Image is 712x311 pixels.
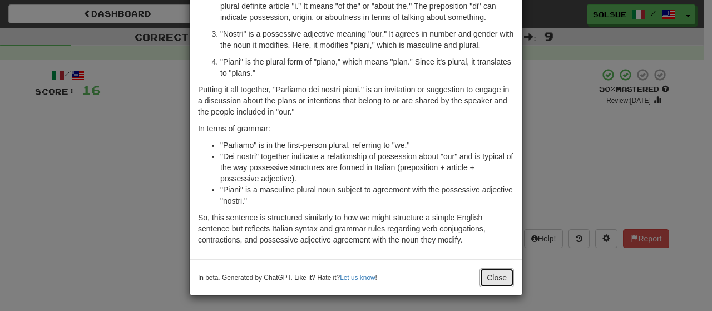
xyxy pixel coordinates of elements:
[198,84,514,117] p: Putting it all together, "Parliamo dei nostri piani." is an invitation or suggestion to engage in...
[220,151,514,184] li: "Dei nostri" together indicate a relationship of possession about "our" and is typical of the way...
[220,56,514,78] p: "Piani" is the plural form of "piano," which means "plan." Since it's plural, it translates to "p...
[479,268,514,287] button: Close
[220,140,514,151] li: "Parliamo" is in the first-person plural, referring to "we."
[220,184,514,206] li: "Piani" is a masculine plural noun subject to agreement with the possessive adjective "nostri."
[198,212,514,245] p: So, this sentence is structured similarly to how we might structure a simple English sentence but...
[198,123,514,134] p: In terms of grammar:
[198,273,377,283] small: In beta. Generated by ChatGPT. Like it? Hate it? !
[220,28,514,51] p: "Nostri" is a possessive adjective meaning "our." It agrees in number and gender with the noun it...
[340,274,375,282] a: Let us know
